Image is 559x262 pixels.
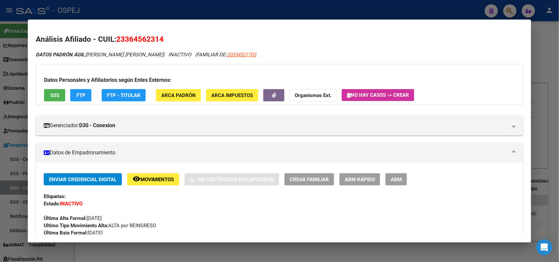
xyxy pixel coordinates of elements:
button: ABM [385,173,407,185]
button: Crear Familiar [284,173,334,185]
button: SSS [44,89,65,101]
button: Enviar Credencial Digital [44,173,122,185]
strong: Estado: [44,201,60,207]
i: | INACTIVO | [36,52,256,58]
span: ARCA Padrón [161,92,196,98]
mat-icon: remove_red_eye [132,175,140,183]
span: ABM Rápido [345,177,375,183]
button: No hay casos -> Crear [342,89,414,101]
strong: Ultimo Tipo Movimiento Alta: [44,223,108,229]
span: SSS [50,92,59,98]
span: FTP - Titular [107,92,140,98]
mat-panel-title: Gerenciador: [44,122,507,130]
span: Enviar Credencial Digital [49,177,117,183]
div: Open Intercom Messenger [536,239,552,255]
span: ALTA por REINGRESO [44,223,156,229]
button: Movimientos [127,173,179,185]
span: ABM [391,177,402,183]
span: Sin Certificado Discapacidad [197,177,274,183]
span: FAMILIAR DE: [196,52,256,58]
span: ARCA Impuestos [211,92,253,98]
strong: INACTIVO [60,201,82,207]
strong: Última Baja Formal: [44,230,88,236]
strong: D30 - Conexion [79,122,115,130]
span: No hay casos -> Crear [347,92,409,98]
strong: Organismos Ext. [295,92,331,98]
mat-expansion-panel-header: Datos de Empadronamiento [36,143,523,163]
h3: Datos Personales y Afiliatorios según Entes Externos: [44,76,515,84]
button: FTP - Titular [102,89,146,101]
button: FTP [70,89,91,101]
span: FTP [76,92,85,98]
mat-expansion-panel-header: Gerenciador:D30 - Conexion [36,116,523,135]
span: [DATE] [44,215,102,221]
span: [DATE] [44,230,103,236]
span: 23364562314 [116,35,164,43]
strong: DATOS PADRÓN ÁGIL: [36,52,86,58]
span: Movimientos [140,177,174,183]
mat-panel-title: Datos de Empadronamiento [44,149,507,157]
button: ARCA Padrón [156,89,201,101]
button: Sin Certificado Discapacidad [184,173,279,185]
button: ABM Rápido [339,173,380,185]
button: ARCA Impuestos [206,89,258,101]
strong: Última Alta Formal: [44,215,87,221]
span: 20334521703 [227,52,256,58]
span: Crear Familiar [290,177,329,183]
span: [PERSON_NAME] [PERSON_NAME] [36,52,163,58]
strong: Etiquetas: [44,193,66,199]
button: Organismos Ext. [289,89,337,101]
h2: Análisis Afiliado - CUIL: [36,34,523,45]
